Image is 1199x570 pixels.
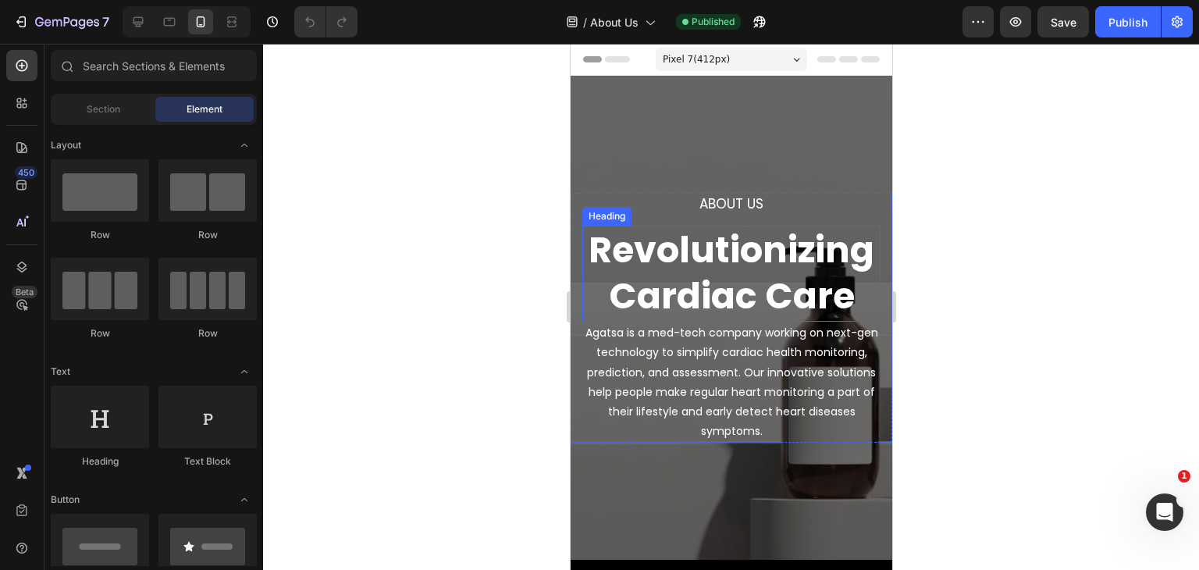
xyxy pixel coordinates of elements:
[1108,14,1147,30] div: Publish
[1037,6,1089,37] button: Save
[51,138,81,152] span: Layout
[51,326,149,340] div: Row
[232,359,257,384] span: Toggle open
[232,487,257,512] span: Toggle open
[590,14,639,30] span: About Us
[158,228,257,242] div: Row
[1095,6,1161,37] button: Publish
[51,50,257,81] input: Search Sections & Elements
[187,102,222,116] span: Element
[12,286,37,298] div: Beta
[6,6,116,37] button: 7
[87,102,120,116] span: Section
[51,454,149,468] div: Heading
[102,12,109,31] p: 7
[158,326,257,340] div: Row
[15,166,37,179] div: 450
[1146,493,1183,531] iframe: Intercom live chat
[51,365,70,379] span: Text
[158,454,257,468] div: Text Block
[232,133,257,158] span: Toggle open
[294,6,358,37] div: Undo/Redo
[583,14,587,30] span: /
[51,228,149,242] div: Row
[1178,470,1190,483] span: 1
[51,493,80,507] span: Button
[571,44,892,570] iframe: Design area
[692,15,735,29] span: Published
[1051,16,1076,29] span: Save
